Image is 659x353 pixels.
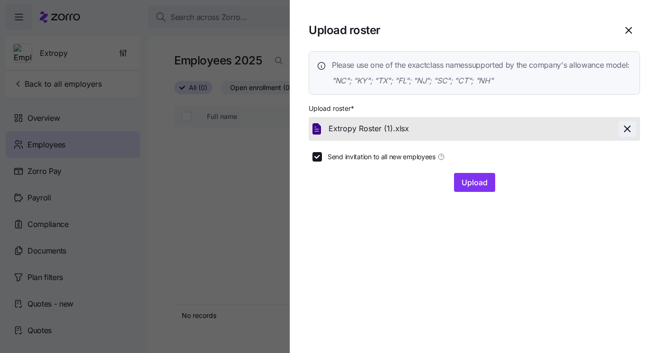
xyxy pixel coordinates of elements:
span: Upload [462,177,488,188]
span: Please use one of the exact class names supported by the company's allowance model: [332,59,630,71]
span: "NC"; "KY"; "TX"; "FL"; "NJ"; "SC"; "CT"; "NH" [332,75,630,87]
h1: Upload roster [309,23,610,37]
span: xlsx [395,123,409,135]
span: Extropy Roster (1). [329,123,395,135]
span: Send invitation to all new employees [328,152,436,162]
span: Upload roster * [309,104,354,113]
button: Upload [454,173,495,192]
